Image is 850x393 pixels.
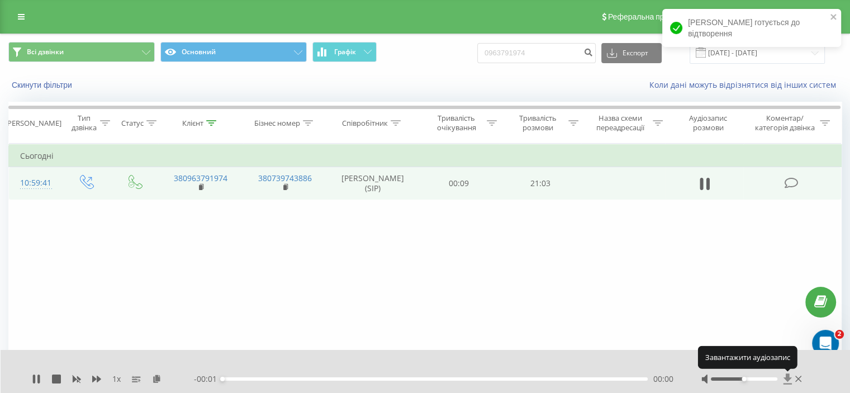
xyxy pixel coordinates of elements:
div: Тривалість очікування [429,113,485,132]
div: Аудіозапис розмови [676,113,741,132]
td: Сьогодні [9,145,842,167]
div: Тривалість розмови [510,113,566,132]
div: Accessibility label [742,377,746,381]
td: [PERSON_NAME] (SIP) [327,167,419,200]
button: Скинути фільтри [8,80,78,90]
span: Графік [334,48,356,56]
button: close [830,12,838,23]
a: Коли дані можуть відрізнятися вiд інших систем [649,79,842,90]
button: Графік [312,42,377,62]
div: Завантажити аудіозапис [698,346,797,368]
iframe: Intercom live chat [812,330,839,357]
div: Accessibility label [220,377,225,381]
td: 00:09 [419,167,500,200]
div: [PERSON_NAME] готується до відтворення [662,9,841,47]
div: Тип дзвінка [70,113,97,132]
input: Пошук за номером [477,43,596,63]
button: Основний [160,42,307,62]
div: Статус [121,119,144,128]
div: Клієнт [182,119,203,128]
span: 00:00 [653,373,673,385]
span: 2 [835,330,844,339]
button: Всі дзвінки [8,42,155,62]
span: Всі дзвінки [27,48,64,56]
button: Експорт [601,43,662,63]
div: Коментар/категорія дзвінка [752,113,817,132]
span: Реферальна програма [608,12,690,21]
span: 1 x [112,373,121,385]
div: 10:59:41 [20,172,50,194]
a: 380963791974 [174,173,227,183]
div: [PERSON_NAME] [5,119,61,128]
div: Назва схеми переадресації [591,113,650,132]
span: - 00:01 [194,373,222,385]
a: 380739743886 [258,173,312,183]
div: Бізнес номер [254,119,300,128]
td: 21:03 [500,167,581,200]
div: Співробітник [342,119,388,128]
